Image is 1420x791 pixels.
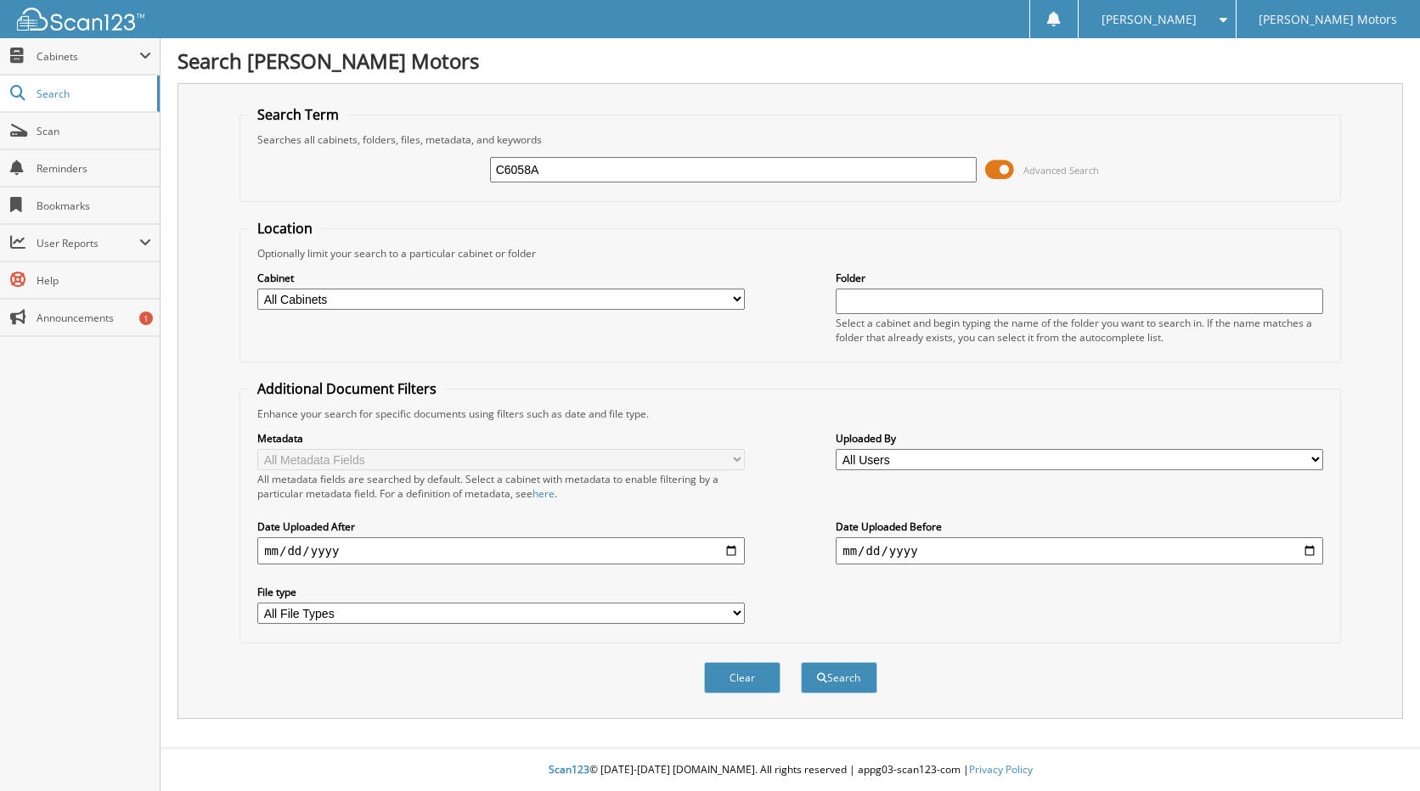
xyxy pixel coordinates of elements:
[257,519,745,534] label: Date Uploaded After
[257,271,745,285] label: Cabinet
[249,132,1332,147] div: Searches all cabinets, folders, files, metadata, and keywords
[532,486,555,501] a: here
[836,537,1323,564] input: end
[249,105,347,124] legend: Search Term
[37,49,139,64] span: Cabinets
[249,219,321,238] legend: Location
[1259,14,1397,25] span: [PERSON_NAME] Motors
[177,47,1403,75] h1: Search [PERSON_NAME] Motors
[257,472,745,501] div: All metadata fields are searched by default. Select a cabinet with metadata to enable filtering b...
[1335,710,1420,791] iframe: Chat Widget
[1102,14,1197,25] span: [PERSON_NAME]
[139,311,153,325] div: 1
[704,662,780,693] button: Clear
[836,431,1323,446] label: Uploaded By
[37,199,151,213] span: Bookmarks
[801,662,877,693] button: Search
[37,273,151,288] span: Help
[969,762,1033,777] a: Privacy Policy
[37,311,151,325] span: Announcements
[257,585,745,599] label: File type
[249,246,1332,261] div: Optionally limit your search to a particular cabinet or folder
[1023,164,1099,177] span: Advanced Search
[257,537,745,564] input: start
[37,236,139,250] span: User Reports
[37,124,151,138] span: Scan
[549,762,589,777] span: Scan123
[37,87,149,101] span: Search
[836,316,1323,345] div: Select a cabinet and begin typing the name of the folder you want to search in. If the name match...
[161,749,1420,791] div: © [DATE]-[DATE] [DOMAIN_NAME]. All rights reserved | appg03-scan123-com |
[249,407,1332,421] div: Enhance your search for specific documents using filters such as date and file type.
[17,8,144,31] img: scan123-logo-white.svg
[836,519,1323,534] label: Date Uploaded Before
[249,379,445,398] legend: Additional Document Filters
[37,161,151,176] span: Reminders
[836,271,1323,285] label: Folder
[257,431,745,446] label: Metadata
